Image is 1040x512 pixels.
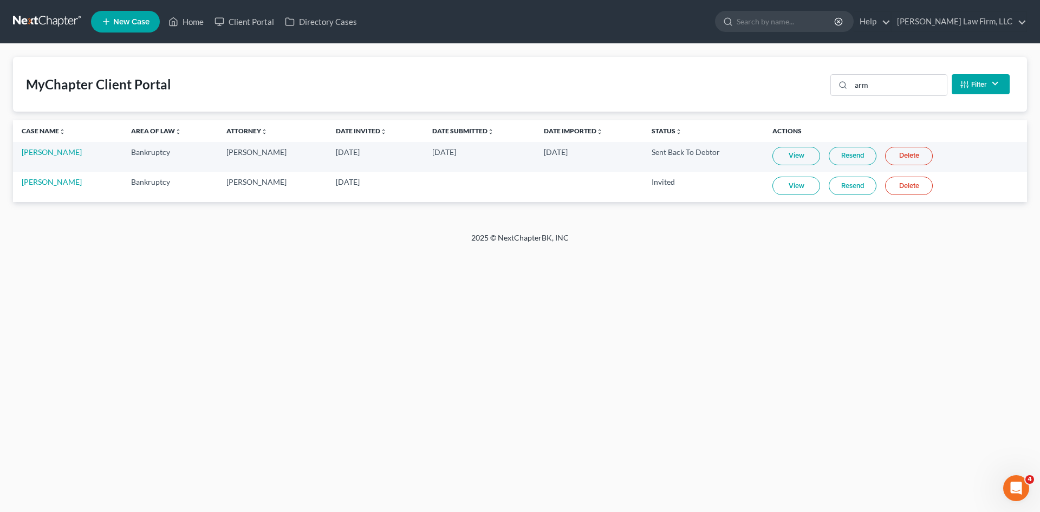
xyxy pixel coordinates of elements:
td: Invited [643,172,764,202]
i: unfold_more [675,128,682,135]
span: [DATE] [336,177,360,186]
a: Help [854,12,890,31]
a: Attorneyunfold_more [226,127,268,135]
i: unfold_more [380,128,387,135]
i: unfold_more [487,128,494,135]
a: Date Submittedunfold_more [432,127,494,135]
a: Date Importedunfold_more [544,127,603,135]
div: MyChapter Client Portal [26,76,171,93]
input: Search... [851,75,947,95]
a: View [772,147,820,165]
div: 2025 © NextChapterBK, INC [211,232,829,252]
i: unfold_more [175,128,181,135]
i: unfold_more [596,128,603,135]
a: Area of Lawunfold_more [131,127,181,135]
a: Resend [829,177,876,195]
a: Date Invitedunfold_more [336,127,387,135]
a: Case Nameunfold_more [22,127,66,135]
a: Resend [829,147,876,165]
a: [PERSON_NAME] [22,177,82,186]
a: [PERSON_NAME] Law Firm, LLC [892,12,1026,31]
span: [DATE] [544,147,568,157]
span: [DATE] [432,147,456,157]
td: Bankruptcy [122,172,218,202]
a: Client Portal [209,12,279,31]
a: Statusunfold_more [652,127,682,135]
td: Sent Back To Debtor [643,142,764,172]
td: Bankruptcy [122,142,218,172]
a: Delete [885,147,933,165]
span: [DATE] [336,147,360,157]
iframe: Intercom live chat [1003,475,1029,501]
th: Actions [764,120,1027,142]
a: View [772,177,820,195]
td: [PERSON_NAME] [218,172,327,202]
span: 4 [1025,475,1034,484]
a: Home [163,12,209,31]
td: [PERSON_NAME] [218,142,327,172]
button: Filter [952,74,1010,94]
a: [PERSON_NAME] [22,147,82,157]
a: Delete [885,177,933,195]
i: unfold_more [59,128,66,135]
input: Search by name... [737,11,836,31]
span: New Case [113,18,149,26]
a: Directory Cases [279,12,362,31]
i: unfold_more [261,128,268,135]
